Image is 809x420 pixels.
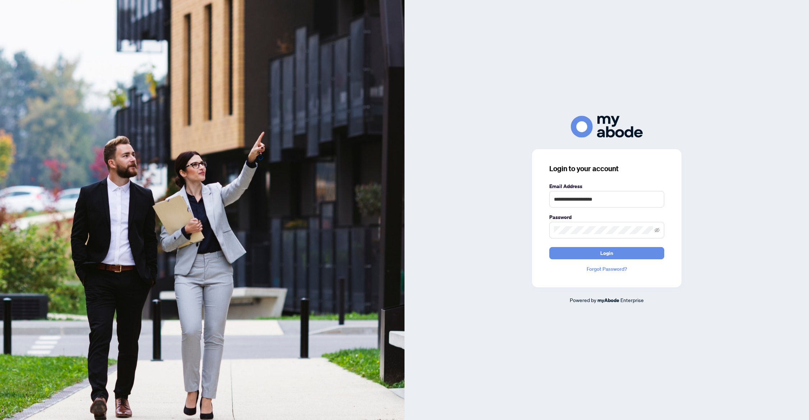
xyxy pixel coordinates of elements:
img: ma-logo [571,116,643,138]
label: Email Address [549,182,664,190]
label: Password [549,213,664,221]
span: Enterprise [620,297,644,303]
span: Login [600,247,613,259]
a: myAbode [597,296,619,304]
span: eye-invisible [655,228,660,233]
span: Powered by [570,297,596,303]
button: Login [549,247,664,259]
a: Forgot Password? [549,265,664,273]
h3: Login to your account [549,164,664,174]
